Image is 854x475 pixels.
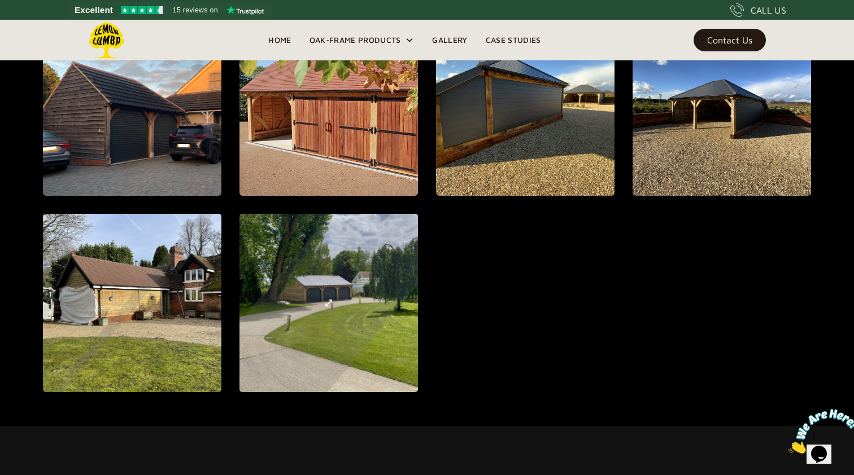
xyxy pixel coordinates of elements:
a: open lightbox [239,214,418,392]
img: Trustpilot logo [226,6,264,15]
span: Excellent [75,3,113,17]
a: Case Studies [477,32,550,49]
a: Home [259,32,300,49]
div: Oak-Frame Products [300,20,424,60]
a: open lightbox [43,17,221,196]
span: 1 [5,5,9,14]
a: open lightbox [633,17,811,196]
span: 15 reviews on [173,3,218,17]
img: Trustpilot 4.5 stars [121,6,163,14]
a: open lightbox [436,17,615,196]
iframe: chat widget [784,404,854,458]
div: Contact Us [707,36,752,44]
a: open lightbox [239,17,418,196]
div: Oak-Frame Products [310,33,401,47]
img: Chat attention grabber [5,5,75,49]
div: CALL US [751,3,786,17]
a: See Lemon Lumba reviews on Trustpilot [68,2,272,18]
a: CALL US [730,3,786,17]
a: open lightbox [43,214,221,392]
a: Contact Us [694,29,766,51]
a: Gallery [423,32,476,49]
